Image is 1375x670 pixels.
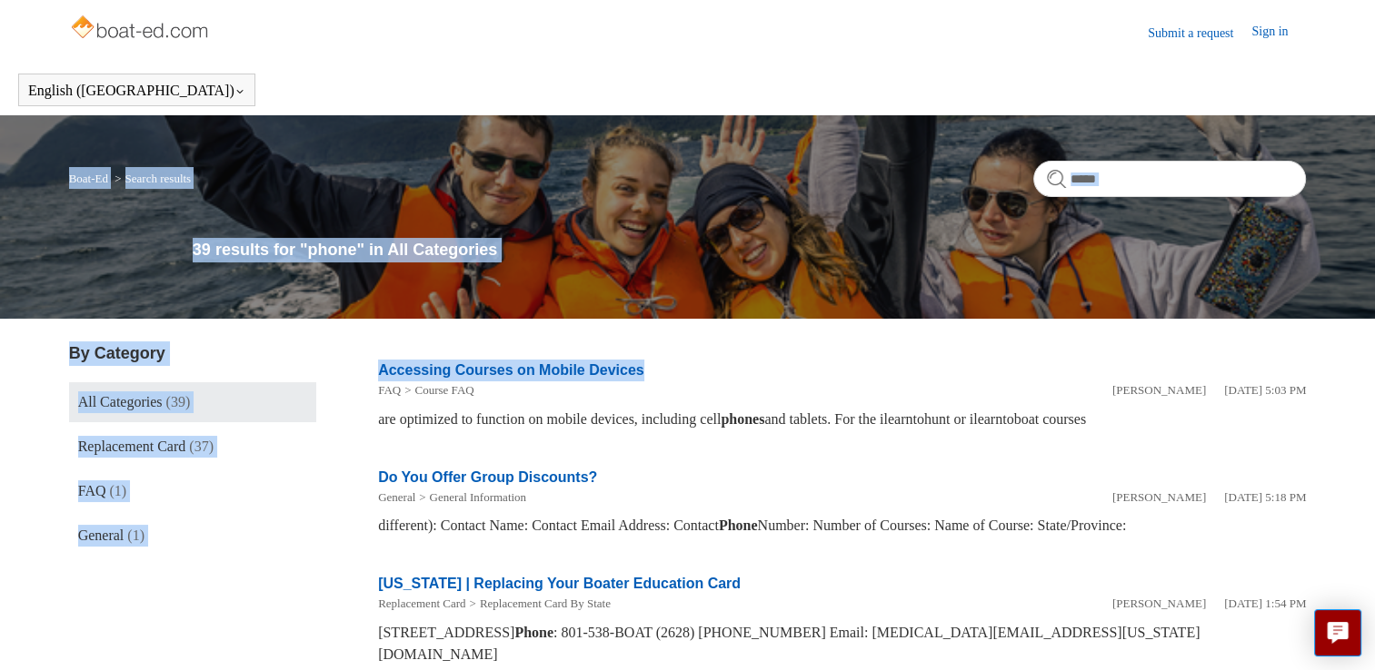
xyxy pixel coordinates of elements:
li: FAQ [378,381,401,399]
div: [STREET_ADDRESS] : 801-538-BOAT (2628) [PHONE_NUMBER] Email: [MEDICAL_DATA][EMAIL_ADDRESS][US_STA... [378,622,1306,665]
em: Phone [719,517,758,533]
time: 01/05/2024, 17:03 [1224,383,1306,397]
a: Course FAQ [414,383,473,397]
a: Replacement Card By State [480,596,611,610]
span: All Categories [78,394,163,409]
li: General [378,488,415,507]
a: FAQ [378,383,401,397]
a: General Information [430,490,526,504]
img: Boat-Ed Help Center home page [69,11,214,47]
li: Search results [111,172,191,185]
li: General Information [415,488,526,507]
em: Phone [514,625,553,640]
a: Accessing Courses on Mobile Devices [378,362,644,378]
li: Replacement Card [378,595,465,613]
li: Course FAQ [401,381,473,399]
a: Sign in [1251,22,1306,44]
li: [PERSON_NAME] [1112,488,1206,507]
span: (1) [127,527,144,543]
li: Replacement Card By State [465,595,610,613]
div: are optimized to function on mobile devices, including cell and tablets. For the ilearntohunt or ... [378,409,1306,430]
a: Boat-Ed [69,172,108,185]
li: Boat-Ed [69,172,112,185]
span: General [78,527,125,543]
button: Live chat [1314,609,1361,656]
a: Do You Offer Group Discounts? [378,469,597,485]
h1: 39 results for "phone" in All Categories [193,238,1307,262]
li: [PERSON_NAME] [1112,595,1206,613]
h3: By Category [69,341,316,366]
span: Replacement Card [78,438,186,454]
li: [PERSON_NAME] [1112,381,1206,399]
a: Replacement Card (37) [69,427,316,467]
a: FAQ (1) [69,471,316,511]
span: (37) [189,438,214,454]
button: English ([GEOGRAPHIC_DATA]) [28,83,245,99]
span: (1) [109,483,126,498]
a: [US_STATE] | Replacing Your Boater Education Card [378,576,741,591]
time: 05/22/2024, 13:54 [1224,596,1306,610]
span: (39) [166,394,191,409]
em: phones [721,411,764,427]
div: different): Contact Name: Contact Email Address: Contact Number: Number of Courses: Name of Cours... [378,515,1306,537]
a: Submit a request [1148,24,1251,43]
a: General (1) [69,516,316,556]
a: Replacement Card [378,596,465,610]
a: General [378,490,415,504]
time: 01/05/2024, 17:18 [1224,490,1306,504]
a: All Categories (39) [69,382,316,422]
span: FAQ [78,483,106,498]
input: Search [1033,161,1306,197]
